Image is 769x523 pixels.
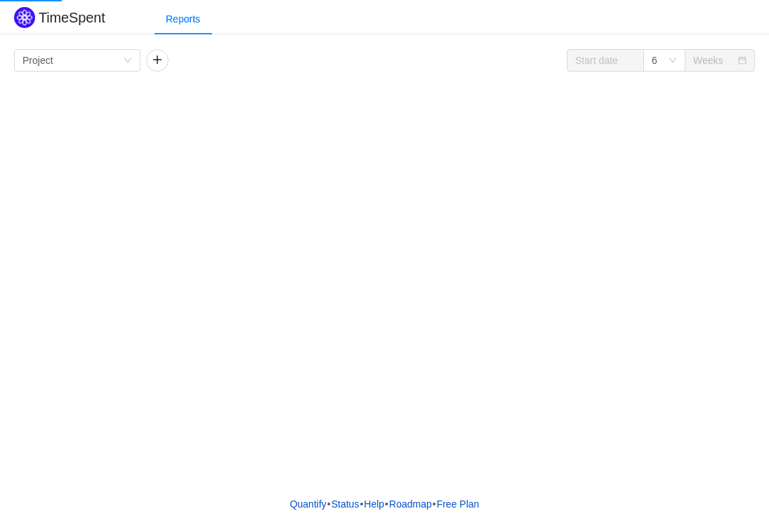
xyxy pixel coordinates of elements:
[388,494,433,515] a: Roadmap
[331,494,360,515] a: Status
[433,498,436,510] span: •
[363,494,385,515] a: Help
[567,49,644,72] input: Start date
[738,56,747,66] i: icon: calendar
[146,49,169,72] button: icon: plus
[327,498,331,510] span: •
[155,4,211,35] div: Reports
[14,7,35,28] img: Quantify logo
[289,494,327,515] a: Quantify
[669,56,677,66] i: icon: down
[22,50,53,71] div: Project
[39,10,105,25] h2: TimeSpent
[124,56,132,66] i: icon: down
[693,50,723,71] div: Weeks
[652,50,657,71] div: 6
[385,498,388,510] span: •
[436,494,480,515] button: Free Plan
[360,498,363,510] span: •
